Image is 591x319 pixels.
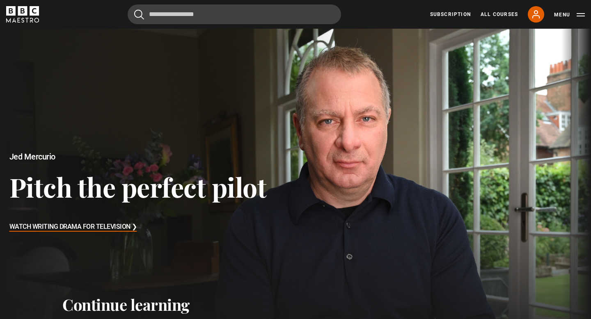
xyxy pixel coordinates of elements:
h2: Continue learning [62,295,529,314]
svg: BBC Maestro [6,6,39,23]
button: Toggle navigation [554,11,585,19]
button: Submit the search query [134,9,144,20]
a: Subscription [430,11,471,18]
a: All Courses [481,11,518,18]
h3: Watch Writing Drama for Television ❯ [9,221,137,233]
h3: Pitch the perfect pilot [9,171,267,203]
h2: Jed Mercurio [9,152,267,162]
input: Search [128,5,341,24]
